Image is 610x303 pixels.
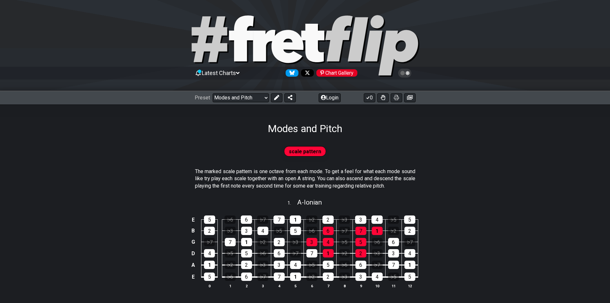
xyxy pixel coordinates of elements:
div: 2 [355,249,366,257]
div: 2 [404,227,415,235]
div: 6 [323,227,334,235]
td: D [189,248,197,259]
div: ♭2 [306,215,317,224]
div: 3 [274,261,285,269]
div: 7 [306,249,317,257]
div: 1 [323,249,334,257]
div: 5 [323,261,334,269]
p: The marked scale pattern is one octave from each mode. To get a feel for what each mode sound lik... [195,168,415,189]
div: ♭3 [339,215,350,224]
th: 0 [201,282,218,289]
div: 2 [274,238,285,246]
div: ♭5 [339,238,350,246]
th: 7 [320,282,336,289]
div: 1 [404,261,415,269]
div: ♭6 [306,227,317,235]
span: Preset [195,95,210,101]
div: ♭3 [257,261,268,269]
th: 5 [287,282,304,289]
div: ♭6 [339,261,350,269]
div: 1 [290,215,301,224]
div: ♭5 [225,249,236,257]
div: 3 [306,238,317,246]
div: ♭5 [388,273,399,281]
div: 5 [404,215,415,224]
td: E [189,271,197,283]
th: 11 [385,282,402,289]
div: 6 [388,238,399,246]
button: Print [391,93,402,102]
div: ♭3 [372,249,383,257]
span: Latest Charts [202,70,236,76]
div: ♭2 [388,227,399,235]
div: 3 [241,227,252,235]
div: 4 [323,238,334,246]
span: A - Ionian [297,198,322,206]
div: 5 [404,273,415,281]
td: E [189,214,197,225]
div: 6 [241,215,252,224]
div: ♭7 [290,249,301,257]
div: ♭6 [257,249,268,257]
div: 7 [388,261,399,269]
div: ♭7 [204,238,215,246]
div: ♭6 [372,238,383,246]
th: 4 [271,282,287,289]
a: Follow #fretflip at Bluesky [283,69,298,77]
div: 6 [274,249,285,257]
div: ♭5 [274,227,285,235]
div: 7 [274,273,285,281]
button: Create image [404,93,416,102]
div: ♭5 [306,261,317,269]
td: G [189,236,197,248]
div: ♭3 [225,227,236,235]
div: ♭2 [225,261,236,269]
th: 9 [353,282,369,289]
div: ♭2 [339,249,350,257]
div: 1 [204,261,215,269]
th: 6 [304,282,320,289]
th: 10 [369,282,385,289]
div: 5 [241,249,252,257]
div: 5 [204,215,215,224]
div: 4 [290,261,301,269]
div: 2 [204,227,215,235]
div: 4 [257,227,268,235]
div: 4 [372,273,383,281]
div: 5 [290,227,301,235]
div: ♭7 [257,273,268,281]
button: Toggle Dexterity for all fretkits [377,93,389,102]
div: 1 [241,238,252,246]
span: Toggle light / dark theme [401,70,409,76]
div: 7 [355,227,366,235]
div: 6 [241,273,252,281]
div: ♭6 [224,215,236,224]
div: 7 [273,215,285,224]
div: ♭7 [372,261,383,269]
div: ♭2 [257,238,268,246]
div: ♭2 [306,273,317,281]
button: Login [319,93,341,102]
span: 1 . [288,200,297,207]
div: 4 [404,249,415,257]
th: 3 [255,282,271,289]
div: ♭6 [225,273,236,281]
div: 4 [371,215,383,224]
div: ♭7 [339,227,350,235]
td: B [189,225,197,236]
div: ♭3 [339,273,350,281]
th: 2 [238,282,255,289]
div: 3 [355,273,366,281]
a: Follow #fretflip at X [298,69,314,77]
select: Preset [213,93,269,102]
button: 0 [364,93,375,102]
div: 1 [290,273,301,281]
div: 5 [355,238,366,246]
div: ♭7 [404,238,415,246]
th: 1 [222,282,238,289]
div: ♭3 [290,238,301,246]
div: 2 [323,273,334,281]
div: 1 [372,227,383,235]
th: 12 [402,282,418,289]
div: 7 [225,238,236,246]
